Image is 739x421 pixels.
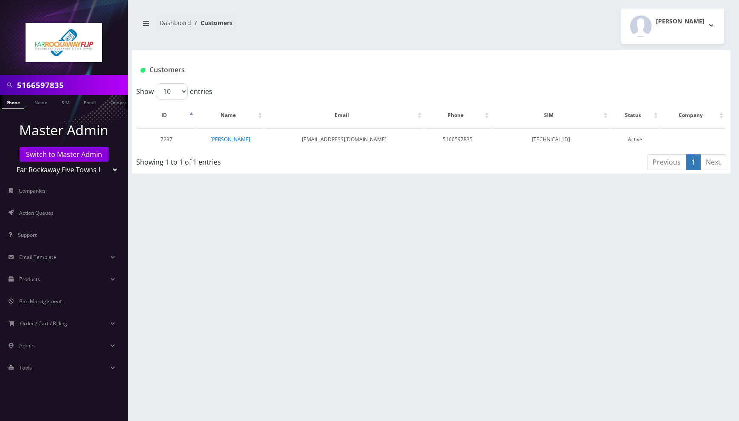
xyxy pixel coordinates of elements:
[424,103,491,128] th: Phone: activate to sort column ascending
[661,103,725,128] th: Company: activate to sort column ascending
[106,95,135,108] a: Company
[265,103,424,128] th: Email: activate to sort column ascending
[138,14,425,38] nav: breadcrumb
[656,18,705,25] h2: [PERSON_NAME]
[20,147,109,162] a: Switch to Master Admin
[57,95,74,108] a: SIM
[19,253,56,261] span: Email Template
[17,77,126,93] input: Search in Company
[140,66,623,74] h1: Customers
[191,18,232,27] li: Customers
[19,209,54,216] span: Action Queues
[19,187,46,194] span: Companies
[492,103,610,128] th: SIM: activate to sort column ascending
[686,154,701,170] a: 1
[265,128,424,150] td: [EMAIL_ADDRESS][DOMAIN_NAME]
[160,19,191,27] a: Dashboard
[19,364,32,371] span: Tools
[30,95,52,108] a: Name
[19,342,34,349] span: Admin
[2,95,24,109] a: Phone
[621,9,724,44] button: [PERSON_NAME]
[80,95,100,108] a: Email
[26,23,102,62] img: Far Rockaway Five Towns Flip
[647,154,686,170] a: Previous
[136,83,212,100] label: Show entries
[136,154,376,167] div: Showing 1 to 1 of 1 entries
[20,320,67,327] span: Order / Cart / Billing
[700,154,726,170] a: Next
[610,103,659,128] th: Status: activate to sort column ascending
[196,103,264,128] th: Name: activate to sort column ascending
[137,128,195,150] td: 7237
[18,231,37,239] span: Support
[137,103,195,128] th: ID: activate to sort column descending
[210,136,250,143] a: [PERSON_NAME]
[492,128,610,150] td: [TECHNICAL_ID]
[156,83,188,100] select: Showentries
[610,128,659,150] td: Active
[19,298,62,305] span: Ban Management
[19,276,40,283] span: Products
[424,128,491,150] td: 5166597835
